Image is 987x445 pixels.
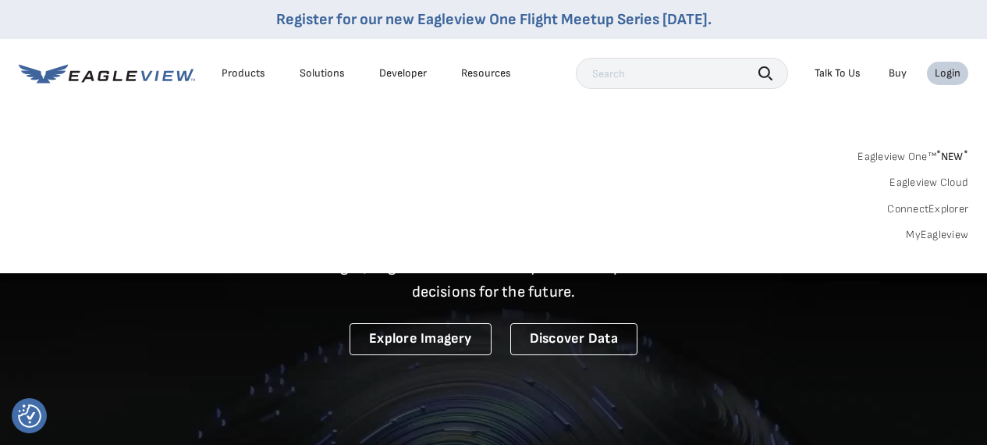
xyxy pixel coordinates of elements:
[18,404,41,428] button: Consent Preferences
[857,145,968,163] a: Eagleview One™*NEW*
[461,66,511,80] div: Resources
[887,202,968,216] a: ConnectExplorer
[276,10,712,29] a: Register for our new Eagleview One Flight Meetup Series [DATE].
[222,66,265,80] div: Products
[906,228,968,242] a: MyEagleview
[18,404,41,428] img: Revisit consent button
[815,66,861,80] div: Talk To Us
[936,150,968,163] span: NEW
[350,323,492,355] a: Explore Imagery
[889,176,968,190] a: Eagleview Cloud
[300,66,345,80] div: Solutions
[935,66,960,80] div: Login
[510,323,637,355] a: Discover Data
[576,58,788,89] input: Search
[889,66,907,80] a: Buy
[379,66,427,80] a: Developer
